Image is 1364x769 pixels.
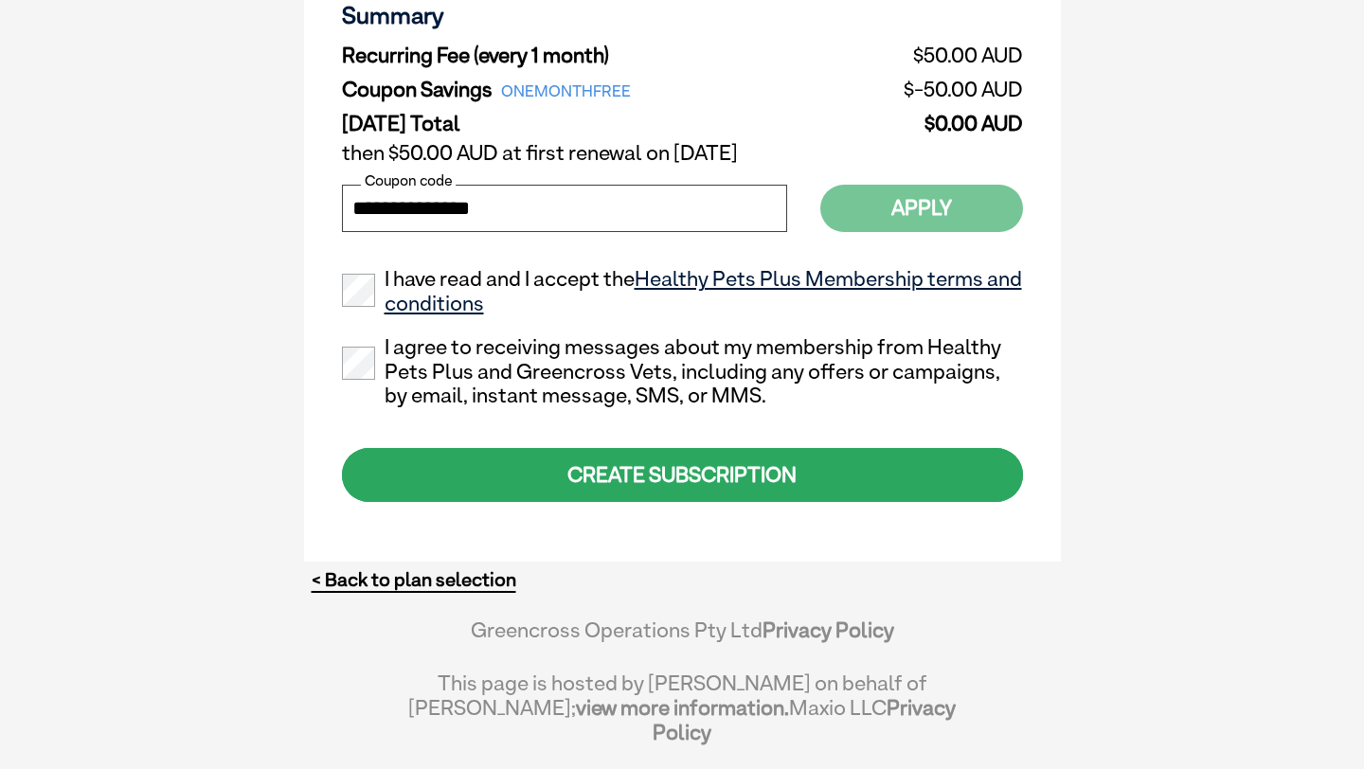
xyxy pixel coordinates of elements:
div: This page is hosted by [PERSON_NAME] on behalf of [PERSON_NAME]; Maxio LLC [408,661,957,744]
label: I have read and I accept the [342,267,1023,316]
td: $50.00 AUD [825,39,1022,73]
td: $0.00 AUD [825,107,1022,136]
a: view more information. [576,695,789,720]
div: Greencross Operations Pty Ltd [408,617,957,661]
a: < Back to plan selection [312,568,516,592]
td: then $50.00 AUD at first renewal on [DATE] [342,136,1023,170]
a: Privacy Policy [653,695,956,744]
label: Coupon code [361,172,456,189]
td: [DATE] Total [342,107,826,136]
input: I have read and I accept theHealthy Pets Plus Membership terms and conditions [342,274,375,307]
td: Coupon Savings [342,73,826,107]
td: Recurring Fee (every 1 month) [342,39,826,73]
h3: Summary [342,1,1023,29]
span: ONEMONTHFREE [493,79,641,105]
td: $-50.00 AUD [825,73,1022,107]
button: Apply [820,185,1023,231]
a: Healthy Pets Plus Membership terms and conditions [385,266,1022,315]
div: CREATE SUBSCRIPTION [342,448,1023,502]
a: Privacy Policy [763,617,894,642]
label: I agree to receiving messages about my membership from Healthy Pets Plus and Greencross Vets, inc... [342,335,1023,408]
input: I agree to receiving messages about my membership from Healthy Pets Plus and Greencross Vets, inc... [342,347,375,380]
